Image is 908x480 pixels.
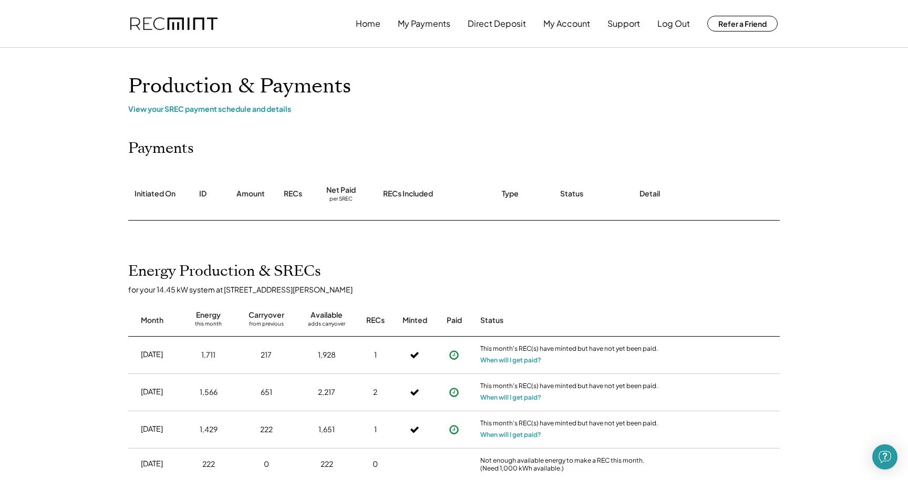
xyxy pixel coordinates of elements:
[480,456,659,473] div: Not enough available energy to make a REC this month. (Need 1,000 kWh available.)
[318,424,335,435] div: 1,651
[260,424,273,435] div: 222
[329,195,353,203] div: per SREC
[261,350,272,360] div: 217
[201,350,215,360] div: 1,711
[249,320,284,331] div: from previous
[264,459,269,469] div: 0
[639,189,660,199] div: Detail
[446,347,462,363] button: Payment approved, but not yet initiated.
[141,424,163,434] div: [DATE]
[403,315,427,326] div: Minted
[383,189,433,199] div: RECs Included
[447,315,462,326] div: Paid
[366,315,385,326] div: RECs
[326,185,356,195] div: Net Paid
[135,189,176,199] div: Initiated On
[356,13,380,34] button: Home
[502,189,519,199] div: Type
[398,13,450,34] button: My Payments
[480,382,659,392] div: This month's REC(s) have minted but have not yet been paid.
[249,310,284,320] div: Carryover
[560,189,583,199] div: Status
[284,189,302,199] div: RECs
[308,320,345,331] div: adds carryover
[128,104,780,113] div: View your SREC payment schedule and details
[195,320,222,331] div: this month
[202,459,215,469] div: 222
[128,263,321,280] h2: Energy Production & SRECs
[318,350,336,360] div: 1,928
[468,13,526,34] button: Direct Deposit
[480,345,659,355] div: This month's REC(s) have minted but have not yet been paid.
[707,16,778,32] button: Refer a Friend
[130,17,218,30] img: recmint-logotype%403x.png
[607,13,640,34] button: Support
[199,189,207,199] div: ID
[141,349,163,360] div: [DATE]
[373,459,378,469] div: 0
[480,315,659,326] div: Status
[236,189,265,199] div: Amount
[141,458,163,469] div: [DATE]
[200,424,218,435] div: 1,429
[261,387,272,398] div: 651
[374,350,377,360] div: 1
[311,310,343,320] div: Available
[480,430,541,440] button: When will I get paid?
[374,424,377,435] div: 1
[128,285,790,294] div: for your 14.45 kW system at [STREET_ADDRESS][PERSON_NAME]
[543,13,590,34] button: My Account
[318,387,335,398] div: 2,217
[373,387,377,398] div: 2
[321,459,333,469] div: 222
[872,444,897,469] div: Open Intercom Messenger
[446,384,462,400] button: Payment approved, but not yet initiated.
[196,310,221,320] div: Energy
[141,387,163,397] div: [DATE]
[446,422,462,437] button: Payment approved, but not yet initiated.
[480,355,541,366] button: When will I get paid?
[141,315,163,326] div: Month
[200,387,218,398] div: 1,566
[480,392,541,403] button: When will I get paid?
[657,13,690,34] button: Log Out
[128,140,194,158] h2: Payments
[480,419,659,430] div: This month's REC(s) have minted but have not yet been paid.
[128,74,780,99] h1: Production & Payments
